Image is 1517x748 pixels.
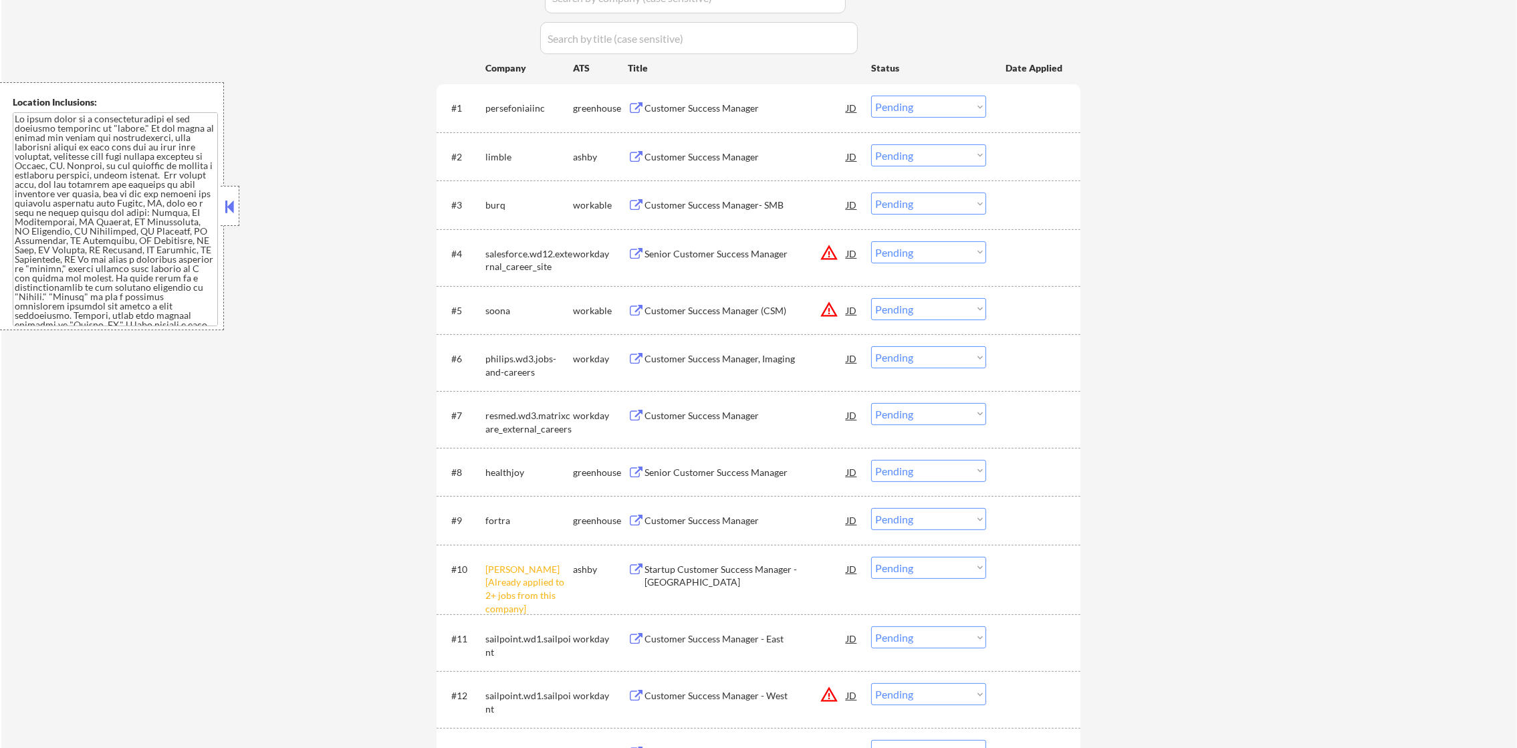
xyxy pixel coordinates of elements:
[645,352,846,366] div: Customer Success Manager, Imaging
[451,563,475,576] div: #10
[573,632,628,646] div: workday
[451,466,475,479] div: #8
[485,352,573,378] div: philips.wd3.jobs-and-careers
[645,409,846,422] div: Customer Success Manager
[845,193,858,217] div: JD
[573,466,628,479] div: greenhouse
[485,632,573,658] div: sailpoint.wd1.sailpoint
[573,689,628,703] div: workday
[451,199,475,212] div: #3
[645,102,846,115] div: Customer Success Manager
[1006,61,1064,75] div: Date Applied
[645,466,846,479] div: Senior Customer Success Manager
[451,632,475,646] div: #11
[845,403,858,427] div: JD
[485,102,573,115] div: persefoniaiinc
[645,304,846,318] div: Customer Success Manager (CSM)
[485,304,573,318] div: soona
[845,241,858,265] div: JD
[645,199,846,212] div: Customer Success Manager- SMB
[573,199,628,212] div: workable
[451,409,475,422] div: #7
[451,689,475,703] div: #12
[451,150,475,164] div: #2
[645,632,846,646] div: Customer Success Manager - East
[645,150,846,164] div: Customer Success Manager
[485,150,573,164] div: limble
[871,55,986,80] div: Status
[845,508,858,532] div: JD
[845,683,858,707] div: JD
[573,150,628,164] div: ashby
[485,409,573,435] div: resmed.wd3.matrixcare_external_careers
[573,61,628,75] div: ATS
[820,685,838,704] button: warning_amber
[485,689,573,715] div: sailpoint.wd1.sailpoint
[820,243,838,262] button: warning_amber
[845,346,858,370] div: JD
[820,300,838,319] button: warning_amber
[628,61,858,75] div: Title
[845,626,858,650] div: JD
[573,304,628,318] div: workable
[451,247,475,261] div: #4
[845,96,858,120] div: JD
[451,352,475,366] div: #6
[645,514,846,527] div: Customer Success Manager
[645,247,846,261] div: Senior Customer Success Manager
[485,466,573,479] div: healthjoy
[645,689,846,703] div: Customer Success Manager - West
[845,557,858,581] div: JD
[845,298,858,322] div: JD
[573,352,628,366] div: workday
[540,22,858,54] input: Search by title (case sensitive)
[573,514,628,527] div: greenhouse
[573,102,628,115] div: greenhouse
[573,563,628,576] div: ashby
[485,61,573,75] div: Company
[485,514,573,527] div: fortra
[845,144,858,168] div: JD
[451,102,475,115] div: #1
[645,563,846,589] div: Startup Customer Success Manager - [GEOGRAPHIC_DATA]
[451,514,475,527] div: #9
[573,409,628,422] div: workday
[13,96,219,109] div: Location Inclusions:
[573,247,628,261] div: workday
[451,304,475,318] div: #5
[485,563,573,615] div: [PERSON_NAME] [Already applied to 2+ jobs from this company]
[485,199,573,212] div: burq
[845,460,858,484] div: JD
[485,247,573,273] div: salesforce.wd12.external_career_site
